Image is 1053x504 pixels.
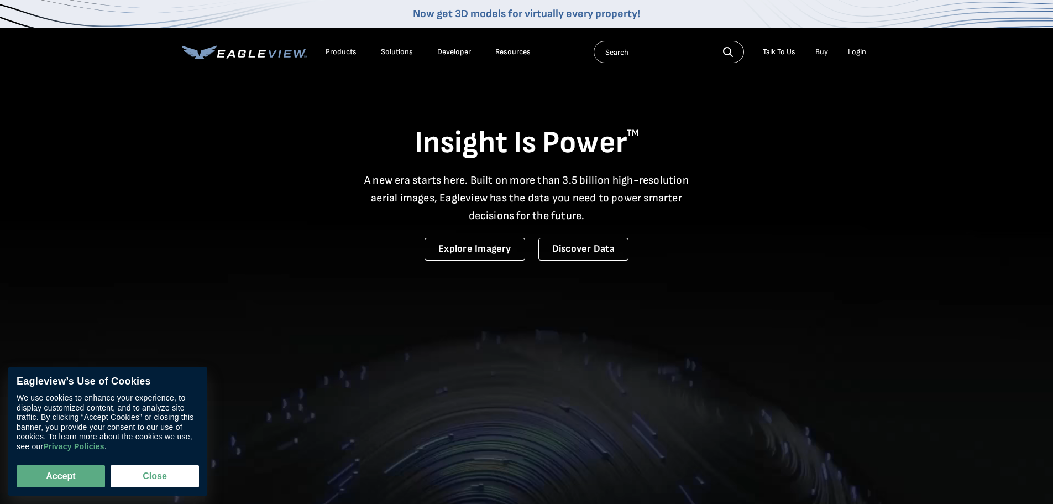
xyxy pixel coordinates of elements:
[111,465,199,487] button: Close
[815,47,828,57] a: Buy
[437,47,471,57] a: Developer
[594,41,744,63] input: Search
[627,128,639,138] sup: TM
[413,7,640,20] a: Now get 3D models for virtually every property!
[381,47,413,57] div: Solutions
[17,465,105,487] button: Accept
[538,238,628,261] a: Discover Data
[43,442,104,451] a: Privacy Policies
[17,376,199,388] div: Eagleview’s Use of Cookies
[848,47,866,57] div: Login
[495,47,531,57] div: Resources
[182,124,872,163] h1: Insight Is Power
[358,172,696,225] p: A new era starts here. Built on more than 3.5 billion high-resolution aerial images, Eagleview ha...
[425,238,525,261] a: Explore Imagery
[763,47,795,57] div: Talk To Us
[17,393,199,451] div: We use cookies to enhance your experience, to display customized content, and to analyze site tra...
[326,47,357,57] div: Products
